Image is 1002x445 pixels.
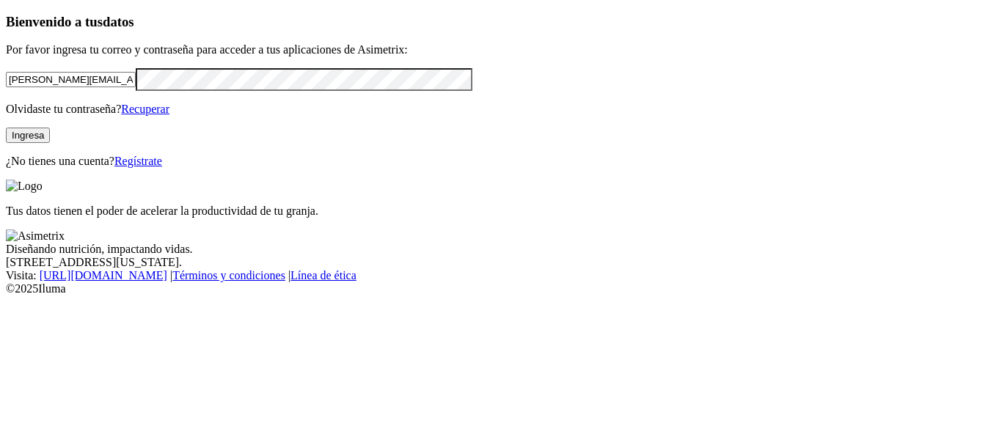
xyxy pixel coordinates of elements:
p: ¿No tienes una cuenta? [6,155,996,168]
a: [URL][DOMAIN_NAME] [40,269,167,282]
div: [STREET_ADDRESS][US_STATE]. [6,256,996,269]
div: Diseñando nutrición, impactando vidas. [6,243,996,256]
input: Tu correo [6,72,136,87]
div: © 2025 Iluma [6,282,996,295]
img: Asimetrix [6,229,65,243]
a: Regístrate [114,155,162,167]
img: Logo [6,180,43,193]
div: Visita : | | [6,269,996,282]
span: datos [103,14,134,29]
a: Términos y condiciones [172,269,285,282]
h3: Bienvenido a tus [6,14,996,30]
p: Tus datos tienen el poder de acelerar la productividad de tu granja. [6,205,996,218]
p: Por favor ingresa tu correo y contraseña para acceder a tus aplicaciones de Asimetrix: [6,43,996,56]
a: Recuperar [121,103,169,115]
p: Olvidaste tu contraseña? [6,103,996,116]
a: Línea de ética [290,269,356,282]
button: Ingresa [6,128,50,143]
